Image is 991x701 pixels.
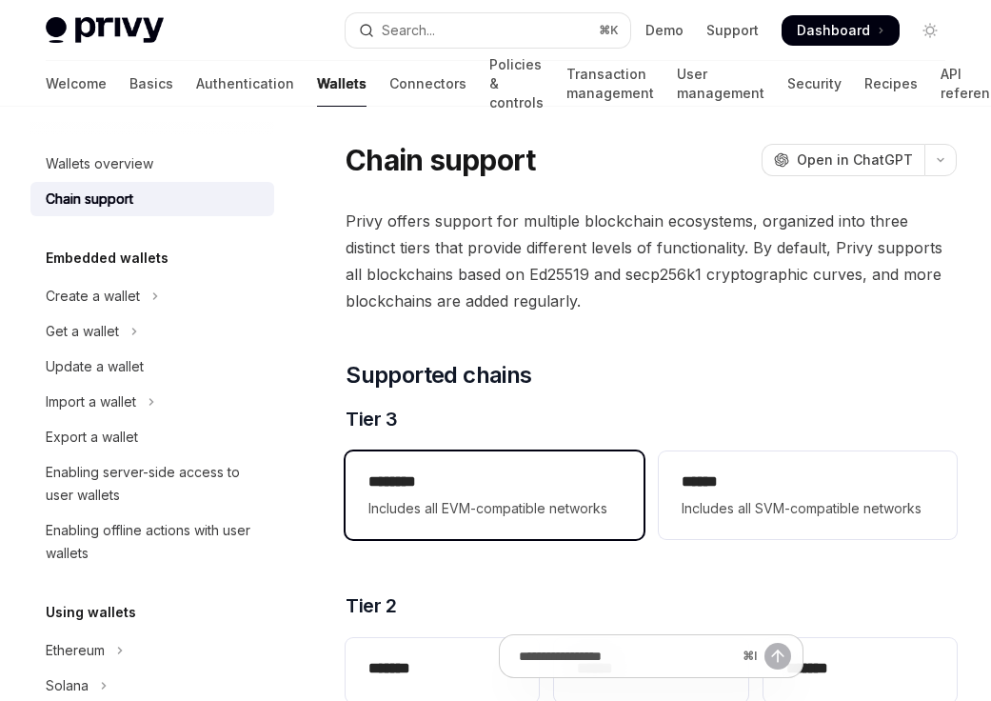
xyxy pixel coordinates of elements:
[346,592,396,619] span: Tier 2
[645,21,684,40] a: Demo
[46,355,144,378] div: Update a wallet
[46,639,105,662] div: Ethereum
[519,635,735,677] input: Ask a question...
[46,188,133,210] div: Chain support
[30,513,274,571] a: Enabling offline actions with user wallets
[915,15,945,46] button: Toggle dark mode
[764,643,791,670] button: Send message
[30,385,274,419] button: Toggle Import a wallet section
[46,152,153,175] div: Wallets overview
[659,451,957,539] a: **** *Includes all SVM-compatible networks
[30,182,274,216] a: Chain support
[346,13,630,48] button: Open search
[30,633,274,668] button: Toggle Ethereum section
[677,61,764,107] a: User management
[46,320,119,343] div: Get a wallet
[382,19,435,42] div: Search...
[797,21,870,40] span: Dashboard
[46,61,107,107] a: Welcome
[129,61,173,107] a: Basics
[46,426,138,449] div: Export a wallet
[30,279,274,313] button: Toggle Create a wallet section
[46,17,164,44] img: light logo
[46,461,263,507] div: Enabling server-side access to user wallets
[797,150,913,170] span: Open in ChatGPT
[762,144,924,176] button: Open in ChatGPT
[30,147,274,181] a: Wallets overview
[46,247,168,270] h5: Embedded wallets
[346,143,535,177] h1: Chain support
[30,314,274,349] button: Toggle Get a wallet section
[196,61,294,107] a: Authentication
[46,601,136,624] h5: Using wallets
[46,391,136,413] div: Import a wallet
[682,497,934,520] span: Includes all SVM-compatible networks
[30,350,274,384] a: Update a wallet
[346,208,957,314] span: Privy offers support for multiple blockchain ecosystems, organized into three distinct tiers that...
[46,285,140,308] div: Create a wallet
[346,360,531,391] span: Supported chains
[46,519,263,565] div: Enabling offline actions with user wallets
[599,23,619,38] span: ⌘ K
[46,674,89,697] div: Solana
[864,61,918,107] a: Recipes
[566,61,654,107] a: Transaction management
[389,61,466,107] a: Connectors
[706,21,759,40] a: Support
[782,15,900,46] a: Dashboard
[489,61,544,107] a: Policies & controls
[787,61,842,107] a: Security
[30,455,274,512] a: Enabling server-side access to user wallets
[368,497,621,520] span: Includes all EVM-compatible networks
[317,61,367,107] a: Wallets
[346,406,397,432] span: Tier 3
[30,420,274,454] a: Export a wallet
[346,451,644,539] a: **** ***Includes all EVM-compatible networks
